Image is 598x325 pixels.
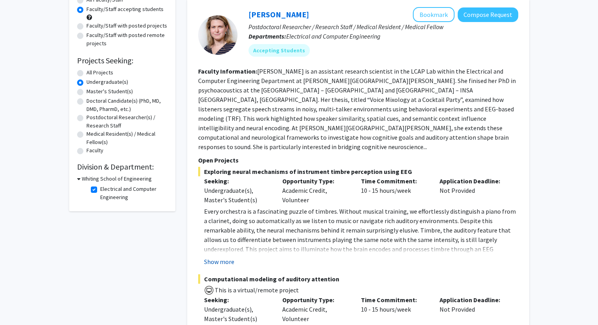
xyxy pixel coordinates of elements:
div: Academic Credit, Volunteer [276,295,355,323]
span: Computational modeling of auditory attention [198,274,518,284]
button: Compose Request to Moira-Phoebe Huet [458,7,518,22]
label: Faculty/Staff accepting students [86,5,164,13]
label: Doctoral Candidate(s) (PhD, MD, DMD, PharmD, etc.) [86,97,167,113]
div: Not Provided [434,176,512,205]
mat-chip: Accepting Students [248,44,310,57]
button: Show more [204,257,234,266]
label: Postdoctoral Researcher(s) / Research Staff [86,113,167,130]
span: Exploring neural mechanisms of instrument timbre perception using EEG [198,167,518,176]
b: Faculty Information: [198,67,257,75]
a: [PERSON_NAME] [248,9,309,19]
p: Open Projects [198,155,518,165]
iframe: Chat [6,290,33,319]
p: Application Deadline: [440,176,506,186]
div: Undergraduate(s), Master's Student(s) [204,305,271,323]
span: This is a virtual/remote project [214,286,299,294]
h3: Whiting School of Engineering [82,175,152,183]
p: Every orchestra is a fascinating puzzle of timbres. Without musical training, we effortlessly dis... [204,207,518,282]
label: Faculty/Staff with posted projects [86,22,167,30]
div: Not Provided [434,295,512,323]
p: Postdoctoral Researcher / Research Staff / Medical Resident / Medical Fellow [248,22,518,31]
fg-read-more: [PERSON_NAME] is an assistant research scientist in the LCAP Lab within the Electrical and Comput... [198,67,516,151]
p: Opportunity Type: [282,295,349,305]
p: Time Commitment: [361,295,428,305]
label: All Projects [86,68,113,77]
b: Departments: [248,32,286,40]
p: Seeking: [204,295,271,305]
div: 10 - 15 hours/week [355,295,434,323]
label: Electrical and Computer Engineering [100,185,166,201]
p: Opportunity Type: [282,176,349,186]
p: Time Commitment: [361,176,428,186]
div: Academic Credit, Volunteer [276,176,355,205]
h2: Division & Department: [77,162,167,172]
h2: Projects Seeking: [77,56,167,65]
p: Application Deadline: [440,295,506,305]
label: Medical Resident(s) / Medical Fellow(s) [86,130,167,146]
label: Faculty [86,146,103,155]
p: Seeking: [204,176,271,186]
label: Faculty/Staff with posted remote projects [86,31,167,48]
label: Undergraduate(s) [86,78,128,86]
div: Undergraduate(s), Master's Student(s) [204,186,271,205]
span: Electrical and Computer Engineering [286,32,381,40]
button: Add Moira-Phoebe Huet to Bookmarks [413,7,454,22]
label: Master's Student(s) [86,87,133,96]
div: 10 - 15 hours/week [355,176,434,205]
